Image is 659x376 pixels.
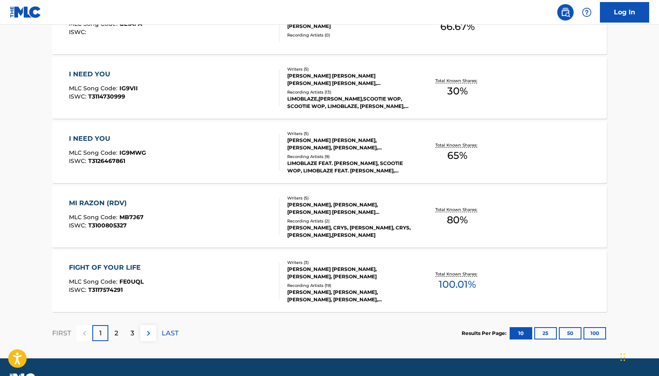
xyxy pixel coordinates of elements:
[287,195,411,201] div: Writers ( 5 )
[287,218,411,224] div: Recording Artists ( 2 )
[10,6,41,18] img: MLC Logo
[287,289,411,303] div: [PERSON_NAME], [PERSON_NAME], [PERSON_NAME], [PERSON_NAME], [PERSON_NAME]
[88,222,127,229] span: T3100805327
[510,327,532,339] button: 10
[435,142,479,148] p: Total Known Shares:
[119,149,146,156] span: IG9MWG
[618,337,659,376] iframe: Chat Widget
[88,286,123,293] span: T3117574291
[130,328,134,338] p: 3
[287,32,411,38] div: Recording Artists ( 0 )
[69,134,146,144] div: I NEED YOU
[52,186,607,248] a: MI RAZON (RDV)MLC Song Code:MB7J67ISWC:T3100805327Writers (5)[PERSON_NAME], [PERSON_NAME], [PERSO...
[69,198,144,208] div: MI RAZON (RDV)
[582,7,592,17] img: help
[287,137,411,151] div: [PERSON_NAME] [PERSON_NAME], [PERSON_NAME], [PERSON_NAME], [PERSON_NAME]
[435,206,479,213] p: Total Known Shares:
[114,328,118,338] p: 2
[583,327,606,339] button: 100
[52,250,607,312] a: FIGHT OF YOUR LIFEMLC Song Code:FE0UQLISWC:T3117574291Writers (3)[PERSON_NAME] [PERSON_NAME], [PE...
[287,266,411,280] div: [PERSON_NAME] [PERSON_NAME], [PERSON_NAME], [PERSON_NAME]
[69,157,88,165] span: ISWC :
[144,328,153,338] img: right
[287,89,411,95] div: Recording Artists ( 13 )
[439,277,476,292] span: 100.01 %
[557,4,574,21] a: Public Search
[287,160,411,174] div: LIMOBLAZE FEAT. [PERSON_NAME], SCOOTIE WOP, LIMOBLAZE FEAT. [PERSON_NAME], SCOOTIE WOP, LIMOBLAZE...
[52,328,71,338] p: FIRST
[620,345,625,369] div: Drag
[69,93,88,100] span: ISWC :
[119,213,144,221] span: MB7J67
[119,278,144,285] span: FE0UQL
[99,328,102,338] p: 1
[600,2,649,23] a: Log In
[287,259,411,266] div: Writers ( 3 )
[88,157,125,165] span: T3126467861
[534,327,557,339] button: 25
[69,263,145,273] div: FIGHT OF YOUR LIFE
[69,149,119,156] span: MLC Song Code :
[88,93,125,100] span: T3114730999
[287,282,411,289] div: Recording Artists ( 19 )
[69,28,88,36] span: ISWC :
[462,330,508,337] p: Results Per Page:
[579,4,595,21] div: Help
[52,57,607,119] a: I NEED YOUMLC Song Code:IG9VIIISWC:T3114730999Writers (5)[PERSON_NAME] [PERSON_NAME] [PERSON_NAME...
[69,213,119,221] span: MLC Song Code :
[447,84,468,99] span: 30 %
[287,95,411,110] div: LIMOBLAZE,[PERSON_NAME],SCOOTIE WOP, SCOOTIE WOP, LIMOBLAZE, [PERSON_NAME], LIMOBLAZE FEAT. [PERS...
[447,213,468,227] span: 80 %
[287,224,411,239] div: [PERSON_NAME], CRYS, [PERSON_NAME], CRYS,[PERSON_NAME],[PERSON_NAME]
[162,328,178,338] p: LAST
[52,122,607,183] a: I NEED YOUMLC Song Code:IG9MWGISWC:T3126467861Writers (5)[PERSON_NAME] [PERSON_NAME], [PERSON_NAM...
[69,69,138,79] div: I NEED YOU
[119,85,138,92] span: IG9VII
[561,7,570,17] img: search
[440,19,475,34] span: 66.67 %
[69,286,88,293] span: ISWC :
[435,78,479,84] p: Total Known Shares:
[559,327,581,339] button: 50
[287,66,411,72] div: Writers ( 5 )
[287,154,411,160] div: Recording Artists ( 9 )
[435,271,479,277] p: Total Known Shares:
[69,222,88,229] span: ISWC :
[287,72,411,87] div: [PERSON_NAME] [PERSON_NAME] [PERSON_NAME] [PERSON_NAME], [PERSON_NAME]
[69,278,119,285] span: MLC Song Code :
[69,85,119,92] span: MLC Song Code :
[287,131,411,137] div: Writers ( 5 )
[287,201,411,216] div: [PERSON_NAME], [PERSON_NAME], [PERSON_NAME] [PERSON_NAME] [PERSON_NAME] [PERSON_NAME]
[447,148,467,163] span: 65 %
